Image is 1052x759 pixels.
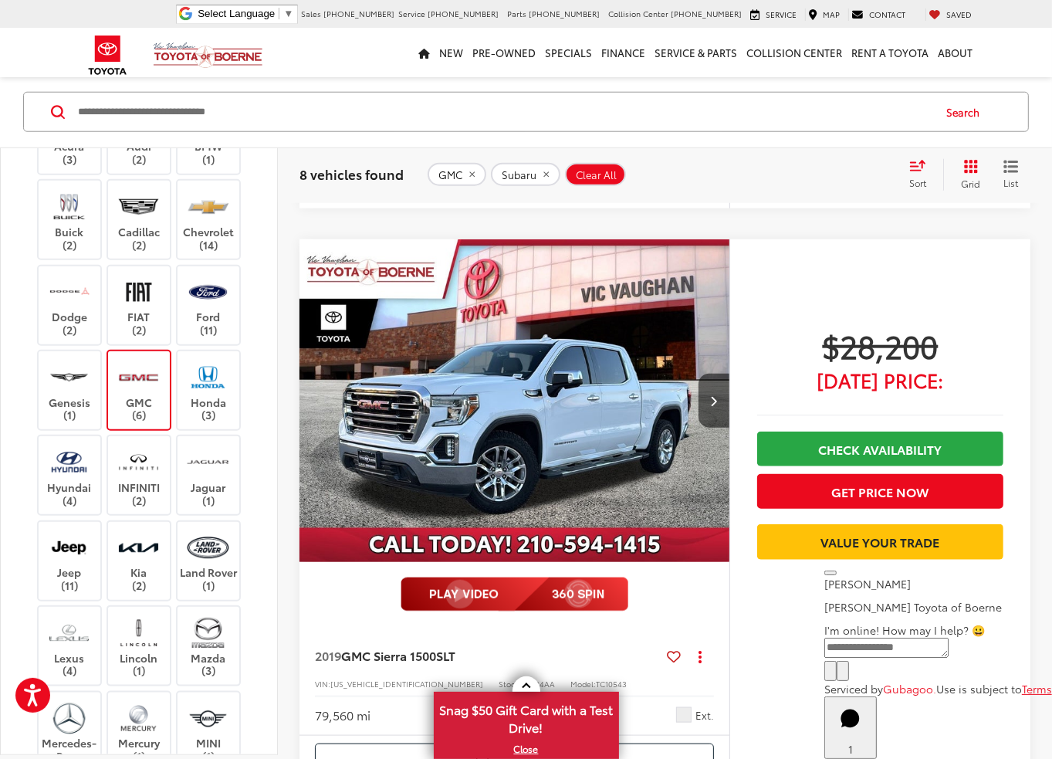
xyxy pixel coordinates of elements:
[108,188,171,251] label: Cadillac (2)
[757,474,1003,509] button: Get Price Now
[687,642,714,669] button: Actions
[399,8,426,19] span: Service
[757,372,1003,388] span: [DATE] Price:
[178,444,240,507] label: Jaguar (1)
[901,159,943,190] button: Select sort value
[824,576,1052,591] p: [PERSON_NAME]
[936,681,1022,696] span: Use is subject to
[747,8,801,21] a: Service
[198,8,275,19] span: Select Language
[39,529,101,591] label: Jeep (11)
[178,359,240,422] label: Honda (3)
[824,8,841,20] span: Map
[39,444,101,507] label: Hyundai (4)
[824,622,985,638] span: I'm online! How may I help? 😀
[341,646,436,664] span: GMC Sierra 1500
[117,188,160,225] img: Vic Vaughan Toyota of Boerne in Boerne, TX)
[283,8,293,19] span: ▼
[699,650,702,662] span: dropdown dots
[676,707,692,723] span: Summit White
[117,444,160,480] img: Vic Vaughan Toyota of Boerne in Boerne, TX)
[824,561,1052,696] div: Close[PERSON_NAME][PERSON_NAME] Toyota of BoerneI'm online! How may I help? 😀Type your messageCha...
[108,444,171,507] label: INFINITI (2)
[909,176,926,189] span: Sort
[766,8,797,20] span: Service
[299,239,731,562] a: 2019 GMC Sierra 1500 SLT2019 GMC Sierra 1500 SLT2019 GMC Sierra 1500 SLT2019 GMC Sierra 1500 SLT
[742,28,847,77] a: Collision Center
[178,188,240,251] label: Chevrolet (14)
[757,432,1003,466] a: Check Availability
[848,741,853,757] span: 1
[491,163,560,186] button: remove Subaru
[757,326,1003,364] span: $28,200
[48,273,90,310] img: Vic Vaughan Toyota of Boerne in Boerne, TX)
[187,273,229,310] img: Vic Vaughan Toyota of Boerne in Boerne, TX)
[299,164,404,183] span: 8 vehicles found
[302,8,322,19] span: Sales
[48,615,90,651] img: Vic Vaughan Toyota of Boerne in Boerne, TX)
[39,188,101,251] label: Buick (2)
[198,8,293,19] a: Select Language​
[48,529,90,565] img: Vic Vaughan Toyota of Boerne in Boerne, TX)
[48,444,90,480] img: Vic Vaughan Toyota of Boerne in Boerne, TX)
[830,699,871,739] svg: Start Chat
[76,93,932,130] form: Search by Make, Model, or Keyword
[108,359,171,422] label: GMC (6)
[315,646,341,664] span: 2019
[435,28,468,77] a: New
[330,678,483,690] span: [US_VEHICLE_IDENTIFICATION_NUMBER]
[925,8,976,21] a: My Saved Vehicles
[39,103,101,166] label: Acura (3)
[324,8,395,19] span: [PHONE_NUMBER]
[79,30,137,80] img: Toyota
[315,647,661,664] a: 2019GMC Sierra 1500SLT
[108,273,171,336] label: FIAT (2)
[943,159,992,190] button: Grid View
[870,8,906,20] span: Contact
[315,678,330,690] span: VIN:
[117,359,160,395] img: Vic Vaughan Toyota of Boerne in Boerne, TX)
[824,696,877,759] button: Toggle Chat Window
[178,273,240,336] label: Ford (11)
[401,578,628,612] img: full motion video
[934,28,978,77] a: About
[468,28,541,77] a: Pre-Owned
[299,239,731,562] div: 2019 GMC Sierra 1500 SLT 0
[153,42,263,69] img: Vic Vaughan Toyota of Boerne
[883,681,936,696] a: Gubagoo.
[961,177,980,190] span: Grid
[117,273,160,310] img: Vic Vaughan Toyota of Boerne in Boerne, TX)
[932,93,1002,131] button: Search
[187,359,229,395] img: Vic Vaughan Toyota of Boerne in Boerne, TX)
[178,103,240,166] label: BMW (1)
[187,188,229,225] img: Vic Vaughan Toyota of Boerne in Boerne, TX)
[315,706,370,724] div: 79,560 mi
[117,529,160,565] img: Vic Vaughan Toyota of Boerne in Boerne, TX)
[824,599,1052,615] p: [PERSON_NAME] Toyota of Boerne
[757,524,1003,559] a: Value Your Trade
[529,8,600,19] span: [PHONE_NUMBER]
[117,700,160,736] img: Vic Vaughan Toyota of Boerne in Boerne, TX)
[178,529,240,591] label: Land Rover (1)
[848,8,910,21] a: Contact
[187,444,229,480] img: Vic Vaughan Toyota of Boerne in Boerne, TX)
[48,188,90,225] img: Vic Vaughan Toyota of Boerne in Boerne, TX)
[178,615,240,677] label: Mazda (3)
[541,28,597,77] a: Specials
[576,169,617,181] span: Clear All
[108,615,171,677] label: Lincoln (1)
[699,374,729,428] button: Next image
[824,661,837,681] button: Chat with SMS
[824,681,883,696] span: Serviced by
[117,615,160,651] img: Vic Vaughan Toyota of Boerne in Boerne, TX)
[671,8,742,19] span: [PHONE_NUMBER]
[502,169,536,181] span: Subaru
[428,8,499,19] span: [PHONE_NUMBER]
[438,169,462,181] span: GMC
[187,615,229,651] img: Vic Vaughan Toyota of Boerne in Boerne, TX)
[108,529,171,591] label: Kia (2)
[1003,176,1019,189] span: List
[992,159,1030,190] button: List View
[508,8,527,19] span: Parts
